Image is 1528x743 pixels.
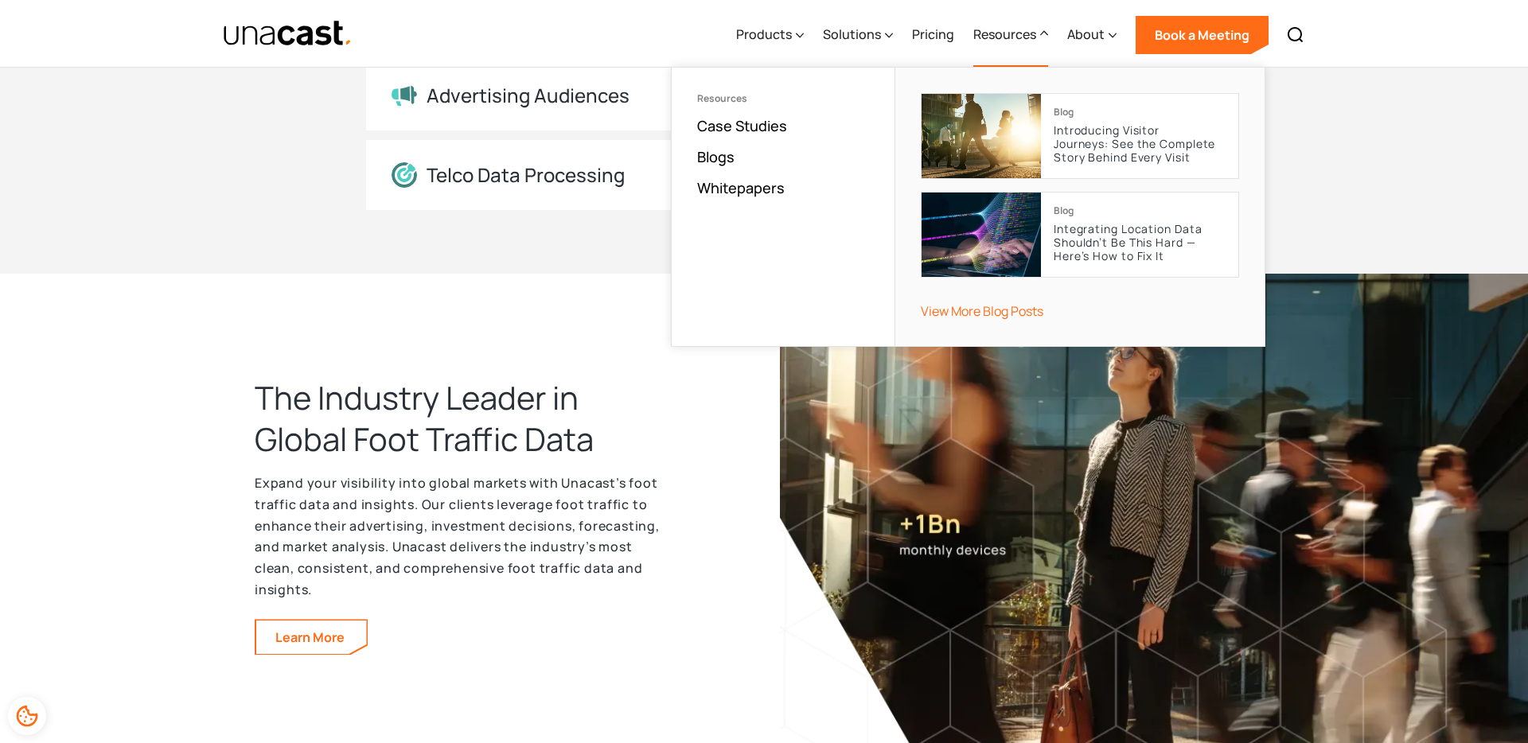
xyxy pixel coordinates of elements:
img: Search icon [1286,25,1305,45]
nav: Resources [671,67,1265,347]
h2: The Industry Leader in Global Foot Traffic Data [255,377,668,460]
img: Unacast text logo [223,20,353,48]
a: View More Blog Posts [921,302,1043,320]
a: Learn more about our foot traffic data [256,620,367,654]
div: Blog [1054,107,1074,118]
div: About [1067,2,1117,68]
a: Whitepapers [697,178,785,197]
a: Book a Meeting [1136,16,1269,54]
a: BlogIntegrating Location Data Shouldn’t Be This Hard — Here’s How to Fix It [921,192,1239,278]
div: Solutions [823,2,893,68]
a: Blogs [697,147,735,166]
a: Pricing [912,2,954,68]
div: Advertising Audiences [427,84,630,107]
div: Resources [697,93,869,104]
a: home [223,20,353,48]
div: Products [736,2,804,68]
div: About [1067,25,1105,44]
div: Solutions [823,25,881,44]
p: Expand your visibility into global markets with Unacast’s foot traffic data and insights. Our cli... [255,473,668,600]
div: Blog [1054,205,1074,216]
img: cover [922,193,1041,277]
div: Telco Data Processing [427,164,625,187]
div: Cookie Preferences [8,697,46,735]
img: Location Data Processing icon [392,162,417,188]
p: Integrating Location Data Shouldn’t Be This Hard — Here’s How to Fix It [1054,223,1226,263]
a: BlogIntroducing Visitor Journeys: See the Complete Story Behind Every Visit [921,93,1239,179]
div: Resources [973,2,1048,68]
a: Case Studies [697,116,787,135]
div: Resources [973,25,1036,44]
img: Advertising Audiences icon [392,84,417,107]
p: Introducing Visitor Journeys: See the Complete Story Behind Every Visit [1054,124,1226,164]
img: cover [922,94,1041,178]
div: Products [736,25,792,44]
